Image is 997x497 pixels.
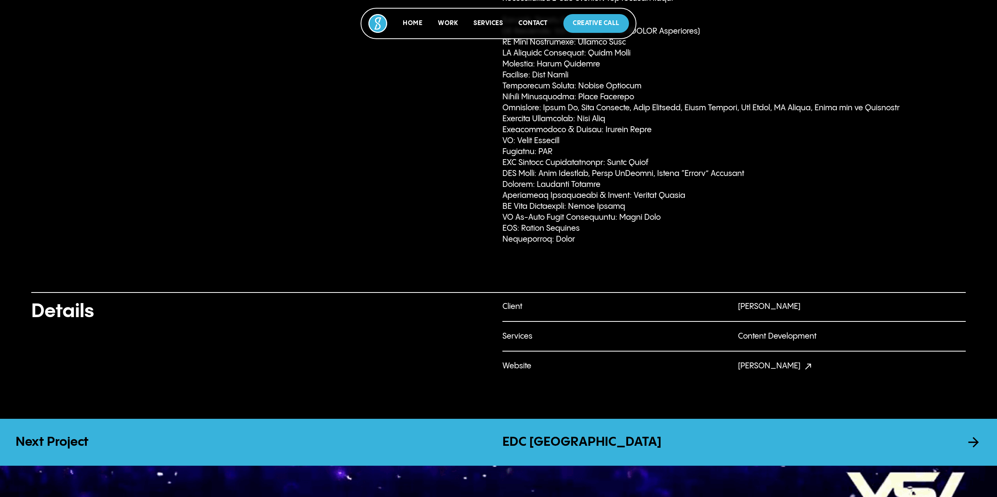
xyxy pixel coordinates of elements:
a: Home [403,20,422,27]
h3: EDC [GEOGRAPHIC_DATA] [502,434,958,450]
img: Socialure Logo [368,14,387,33]
p: Creative Call [573,19,620,28]
p: [PERSON_NAME] [738,301,966,312]
p: Website [502,361,730,372]
p: Client [502,301,730,312]
a: [PERSON_NAME] [738,362,800,370]
h3: Details [31,301,495,322]
a: Work [438,20,458,27]
p: Services [502,331,730,342]
a: Services [473,20,503,27]
p: Content Development [738,331,966,342]
a: Contact [518,20,548,27]
h3: Next Project [16,434,495,450]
